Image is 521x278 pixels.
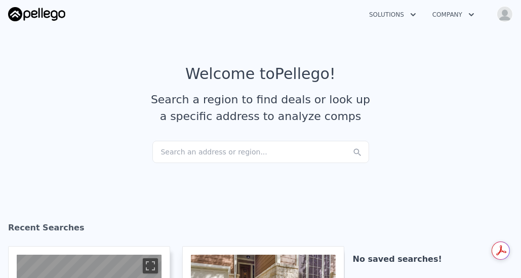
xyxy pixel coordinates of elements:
[8,214,513,246] div: Recent Searches
[8,7,65,21] img: Pellego
[143,258,158,273] button: Toggle fullscreen view
[361,6,424,24] button: Solutions
[185,65,336,83] div: Welcome to Pellego !
[353,252,499,266] div: No saved searches!
[424,6,483,24] button: Company
[147,91,374,125] div: Search a region to find deals or look up a specific address to analyze comps
[497,6,513,22] img: avatar
[152,141,369,163] div: Search an address or region...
